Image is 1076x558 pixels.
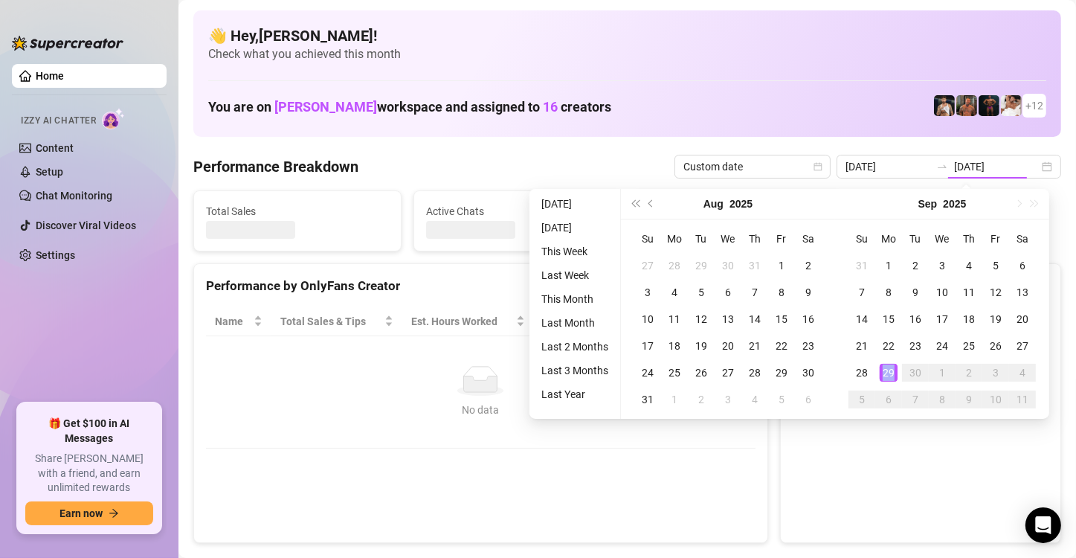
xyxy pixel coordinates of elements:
img: BigLiamxxx [956,95,977,116]
span: Earn now [59,507,103,519]
a: Setup [36,166,63,178]
th: Chat Conversion [633,307,755,336]
img: Muscled [979,95,999,116]
span: to [936,161,948,173]
span: + 12 [1025,97,1043,114]
h4: 👋 Hey, [PERSON_NAME] ! [208,25,1046,46]
a: Settings [36,249,75,261]
span: Active Chats [426,203,609,219]
span: Total Sales [206,203,389,219]
span: calendar [814,162,822,171]
th: Sales / Hour [534,307,634,336]
span: [PERSON_NAME] [274,99,377,115]
span: Chat Conversion [642,313,734,330]
a: Chat Monitoring [36,190,112,202]
a: Home [36,70,64,82]
div: Sales by OnlyFans Creator [793,276,1048,296]
span: Izzy AI Chatter [21,114,96,128]
div: Open Intercom Messenger [1025,507,1061,543]
span: Name [215,313,251,330]
img: AI Chatter [102,108,125,129]
button: Earn nowarrow-right [25,501,153,525]
a: Content [36,142,74,154]
img: logo-BBDzfeDw.svg [12,36,123,51]
span: Share [PERSON_NAME] with a friend, and earn unlimited rewards [25,452,153,496]
span: Check what you achieved this month [208,46,1046,62]
img: Chris [934,95,955,116]
span: 16 [543,99,558,115]
th: Total Sales & Tips [271,307,402,336]
span: Total Sales & Tips [280,313,381,330]
h1: You are on workspace and assigned to creators [208,99,611,115]
img: Jake [1001,95,1022,116]
span: Messages Sent [646,203,829,219]
h4: Performance Breakdown [193,156,358,177]
div: Est. Hours Worked [411,313,513,330]
input: Start date [845,158,930,175]
span: Custom date [683,155,822,178]
span: Sales / Hour [543,313,613,330]
input: End date [954,158,1039,175]
span: swap-right [936,161,948,173]
div: Performance by OnlyFans Creator [206,276,756,296]
span: 🎁 Get $100 in AI Messages [25,417,153,446]
a: Discover Viral Videos [36,219,136,231]
div: No data [221,402,741,418]
span: arrow-right [109,508,119,519]
th: Name [206,307,271,336]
